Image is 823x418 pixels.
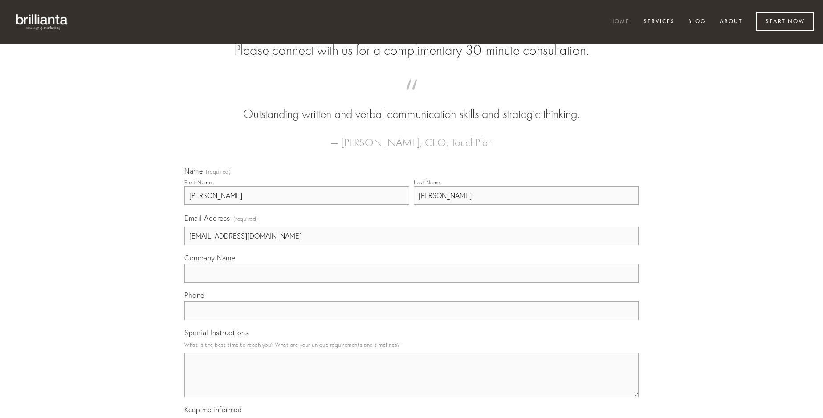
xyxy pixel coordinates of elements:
[756,12,814,31] a: Start Now
[414,179,440,186] div: Last Name
[184,328,249,337] span: Special Instructions
[714,15,748,29] a: About
[199,88,624,123] blockquote: Outstanding written and verbal communication skills and strategic thinking.
[199,123,624,151] figcaption: — [PERSON_NAME], CEO, TouchPlan
[682,15,712,29] a: Blog
[184,339,639,351] p: What is the best time to reach you? What are your unique requirements and timelines?
[9,9,76,35] img: brillianta - research, strategy, marketing
[184,291,204,300] span: Phone
[184,253,235,262] span: Company Name
[638,15,680,29] a: Services
[604,15,636,29] a: Home
[206,169,231,175] span: (required)
[184,179,212,186] div: First Name
[184,214,230,223] span: Email Address
[184,42,639,59] h2: Please connect with us for a complimentary 30-minute consultation.
[184,166,203,175] span: Name
[233,213,258,225] span: (required)
[184,405,242,414] span: Keep me informed
[199,88,624,106] span: “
